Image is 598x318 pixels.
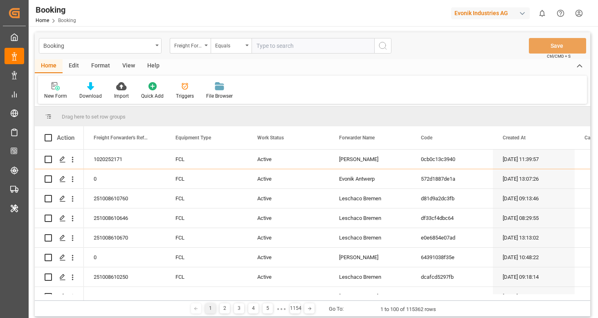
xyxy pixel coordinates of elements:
[339,135,375,141] span: Forwarder Name
[63,59,85,73] div: Edit
[84,287,166,306] div: 1020252112
[220,303,230,314] div: 2
[84,189,166,208] div: 251008610760
[84,228,166,247] div: 251008610670
[411,267,493,287] div: dcafcd5297fb
[411,150,493,169] div: 0cb0c13c3940
[247,287,329,306] div: Active
[533,4,551,22] button: show 0 new notifications
[141,59,166,73] div: Help
[35,208,84,228] div: Press SPACE to select this row.
[84,150,166,169] div: 1020252171
[277,306,286,312] div: ● ● ●
[529,38,586,54] button: Save
[166,169,247,188] div: FCL
[176,92,194,100] div: Triggers
[247,208,329,228] div: Active
[39,38,162,54] button: open menu
[84,169,166,188] div: 0
[329,305,344,313] div: Go To:
[79,92,102,100] div: Download
[493,150,575,169] div: [DATE] 11:39:57
[174,40,202,49] div: Freight Forwarder's Reference No.
[166,150,247,169] div: FCL
[263,303,273,314] div: 5
[503,135,526,141] span: Created At
[35,59,63,73] div: Home
[36,4,76,16] div: Booking
[166,189,247,208] div: FCL
[493,208,575,228] div: [DATE] 08:29:55
[247,228,329,247] div: Active
[329,228,411,247] div: Leschaco Bremen
[141,92,164,100] div: Quick Add
[411,208,493,228] div: df33cf4dbc64
[329,248,411,267] div: [PERSON_NAME]
[35,189,84,208] div: Press SPACE to select this row.
[411,228,493,247] div: e0e6854e07ad
[493,248,575,267] div: [DATE] 10:48:22
[35,150,84,169] div: Press SPACE to select this row.
[247,169,329,188] div: Active
[411,287,493,306] div: 8c94f4988559
[215,40,243,49] div: Equals
[35,267,84,287] div: Press SPACE to select this row.
[84,208,166,228] div: 251008610646
[329,169,411,188] div: Evonik Antwerp
[84,267,166,287] div: 251008610250
[166,287,247,306] div: FCL
[62,114,126,120] span: Drag here to set row groups
[35,228,84,248] div: Press SPACE to select this row.
[211,38,252,54] button: open menu
[329,287,411,306] div: [PERSON_NAME]
[43,40,153,50] div: Booking
[166,267,247,287] div: FCL
[247,267,329,287] div: Active
[329,267,411,287] div: Leschaco Bremen
[252,38,374,54] input: Type to search
[166,248,247,267] div: FCL
[206,92,233,100] div: File Browser
[35,248,84,267] div: Press SPACE to select this row.
[94,135,148,141] span: Freight Forwarder's Reference No.
[547,53,571,59] span: Ctrl/CMD + S
[234,303,244,314] div: 3
[329,150,411,169] div: [PERSON_NAME]
[380,305,436,314] div: 1 to 100 of 115362 rows
[257,135,284,141] span: Work Status
[493,287,575,306] div: [DATE] 09:06:21
[451,5,533,21] button: Evonik Industries AG
[493,228,575,247] div: [DATE] 13:13:02
[451,7,530,19] div: Evonik Industries AG
[493,169,575,188] div: [DATE] 13:07:26
[411,189,493,208] div: d81d9a2dc3fb
[85,59,116,73] div: Format
[248,303,259,314] div: 4
[175,135,211,141] span: Equipment Type
[205,303,216,314] div: 1
[166,228,247,247] div: FCL
[247,189,329,208] div: Active
[114,92,129,100] div: Import
[411,169,493,188] div: 572d1887de1a
[44,92,67,100] div: New Form
[551,4,570,22] button: Help Center
[329,208,411,228] div: Leschaco Bremen
[57,134,74,141] div: Action
[411,248,493,267] div: 64391038f35e
[247,150,329,169] div: Active
[84,248,166,267] div: 0
[116,59,141,73] div: View
[374,38,391,54] button: search button
[421,135,432,141] span: Code
[493,189,575,208] div: [DATE] 09:13:46
[166,208,247,228] div: FCL
[35,287,84,307] div: Press SPACE to select this row.
[35,169,84,189] div: Press SPACE to select this row.
[247,248,329,267] div: Active
[493,267,575,287] div: [DATE] 09:18:14
[36,18,49,23] a: Home
[170,38,211,54] button: open menu
[290,303,300,314] div: 1154
[329,189,411,208] div: Leschaco Bremen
